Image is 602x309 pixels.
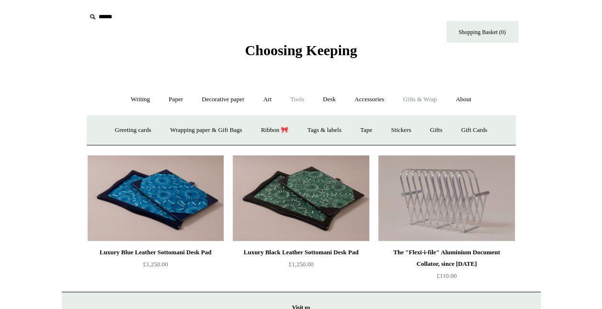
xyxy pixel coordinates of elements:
[233,155,369,241] img: Luxury Black Leather Sottomani Desk Pad
[90,247,221,258] div: Luxury Blue Leather Sottomani Desk Pad
[381,247,512,270] div: The "Flexi-i-file" Aluminium Document Collator, since [DATE]
[193,87,253,112] a: Decorative paper
[88,247,224,286] a: Luxury Blue Leather Sottomani Desk Pad £1,250.00
[143,261,168,268] span: £1,250.00
[252,118,297,143] a: Ribbon 🎀
[245,42,357,58] span: Choosing Keeping
[282,87,313,112] a: Tools
[235,247,366,258] div: Luxury Black Leather Sottomani Desk Pad
[346,87,393,112] a: Accessories
[88,155,224,241] a: Luxury Blue Leather Sottomani Desk Pad Luxury Blue Leather Sottomani Desk Pad
[382,118,420,143] a: Stickers
[446,21,518,43] a: Shopping Basket (0)
[453,118,496,143] a: Gift Cards
[378,155,514,241] img: The "Flexi-i-file" Aluminium Document Collator, since 1941
[233,155,369,241] a: Luxury Black Leather Sottomani Desk Pad Luxury Black Leather Sottomani Desk Pad
[394,87,445,112] a: Gifts & Wrap
[437,272,457,279] span: £110.00
[88,155,224,241] img: Luxury Blue Leather Sottomani Desk Pad
[421,118,451,143] a: Gifts
[106,118,160,143] a: Greeting cards
[255,87,280,112] a: Art
[289,261,314,268] span: £1,250.00
[378,247,514,286] a: The "Flexi-i-file" Aluminium Document Collator, since [DATE] £110.00
[378,155,514,241] a: The "Flexi-i-file" Aluminium Document Collator, since 1941 The "Flexi-i-file" Aluminium Document ...
[122,87,159,112] a: Writing
[245,50,357,57] a: Choosing Keeping
[299,118,350,143] a: Tags & labels
[447,87,480,112] a: About
[233,247,369,286] a: Luxury Black Leather Sottomani Desk Pad £1,250.00
[161,118,250,143] a: Wrapping paper & Gift Bags
[314,87,344,112] a: Desk
[352,118,381,143] a: Tape
[160,87,192,112] a: Paper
